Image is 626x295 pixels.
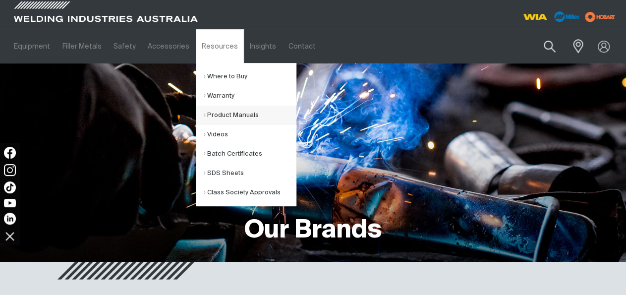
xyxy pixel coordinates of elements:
input: Product name or item number... [520,35,567,58]
a: Warranty [204,86,296,106]
nav: Main [8,29,465,63]
a: Accessories [142,29,195,63]
a: Videos [204,125,296,144]
a: Batch Certificates [204,144,296,164]
a: Safety [108,29,142,63]
img: Instagram [4,164,16,176]
a: Contact [282,29,321,63]
img: LinkedIn [4,213,16,225]
a: Where to Buy [204,67,296,86]
h1: Our Brands [244,215,382,247]
a: Filler Metals [56,29,107,63]
ul: Resources Submenu [196,63,296,206]
a: Resources [196,29,244,63]
img: miller [582,9,618,24]
a: Insights [244,29,282,63]
a: Product Manuals [204,106,296,125]
img: hide socials [1,228,18,244]
img: Facebook [4,147,16,159]
a: Class Society Approvals [204,183,296,202]
a: SDS Sheets [204,164,296,183]
a: Equipment [8,29,56,63]
button: Search products [533,35,567,58]
img: YouTube [4,199,16,207]
img: TikTok [4,181,16,193]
